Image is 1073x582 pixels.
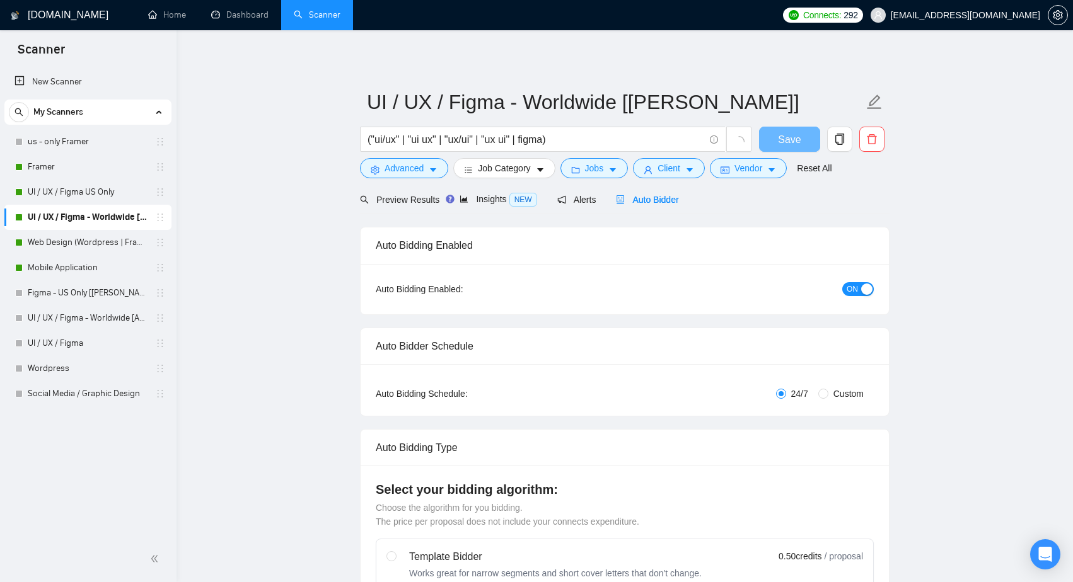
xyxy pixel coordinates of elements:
[803,8,841,22] span: Connects:
[4,100,171,406] li: My Scanners
[360,195,439,205] span: Preview Results
[828,387,869,401] span: Custom
[585,161,604,175] span: Jobs
[828,134,852,145] span: copy
[9,102,29,122] button: search
[376,503,639,527] span: Choose the algorithm for you bidding. The price per proposal does not include your connects expen...
[155,137,165,147] span: holder
[376,430,874,465] div: Auto Bidding Type
[644,165,652,174] span: user
[148,9,186,20] a: homeHome
[825,550,863,562] span: / proposal
[685,165,694,174] span: caret-down
[33,100,83,125] span: My Scanners
[409,549,702,564] div: Template Bidder
[460,194,536,204] span: Insights
[155,288,165,298] span: holder
[294,9,340,20] a: searchScanner
[376,282,542,296] div: Auto Bidding Enabled:
[710,135,718,144] span: info-circle
[8,40,75,67] span: Scanner
[376,387,542,401] div: Auto Bidding Schedule:
[866,94,883,110] span: edit
[14,69,161,94] a: New Scanner
[827,127,852,152] button: copy
[155,212,165,222] span: holder
[155,338,165,348] span: holder
[557,195,596,205] span: Alerts
[368,132,704,147] input: Search Freelance Jobs...
[28,305,148,331] a: UI / UX / Figma - Worldwide [Anya]
[844,8,857,22] span: 292
[385,161,424,175] span: Advanced
[155,187,165,197] span: holder
[28,280,148,305] a: Figma - US Only [[PERSON_NAME]]
[155,237,165,248] span: holder
[367,86,864,118] input: Scanner name...
[560,158,629,178] button: folderJobscaret-down
[376,328,874,364] div: Auto Bidder Schedule
[155,263,165,273] span: holder
[734,161,762,175] span: Vendor
[453,158,555,178] button: barsJob Categorycaret-down
[733,136,745,147] span: loading
[371,165,380,174] span: setting
[28,356,148,381] a: Wordpress
[767,165,776,174] span: caret-down
[4,69,171,94] li: New Scanner
[874,11,883,20] span: user
[779,549,821,563] span: 0.50 credits
[155,313,165,323] span: holder
[571,165,580,174] span: folder
[360,158,448,178] button: settingAdvancedcaret-down
[616,195,625,204] span: robot
[1048,10,1068,20] a: setting
[633,158,705,178] button: userClientcaret-down
[859,127,884,152] button: delete
[28,331,148,356] a: UI / UX / Figma
[464,165,473,174] span: bars
[444,193,456,205] div: Tooltip anchor
[536,165,545,174] span: caret-down
[376,227,874,263] div: Auto Bidding Enabled
[789,10,799,20] img: upwork-logo.png
[509,193,537,207] span: NEW
[409,567,702,579] div: Works great for narrow segments and short cover letters that don't change.
[759,127,820,152] button: Save
[28,255,148,280] a: Mobile Application
[155,162,165,172] span: holder
[150,552,163,565] span: double-left
[1048,10,1067,20] span: setting
[28,154,148,180] a: Framer
[860,134,884,145] span: delete
[9,108,28,117] span: search
[211,9,269,20] a: dashboardDashboard
[28,230,148,255] a: Web Design (Wordpress | Framer)
[721,165,729,174] span: idcard
[11,6,20,26] img: logo
[658,161,680,175] span: Client
[557,195,566,204] span: notification
[710,158,787,178] button: idcardVendorcaret-down
[460,195,468,203] span: area-chart
[797,161,832,175] a: Reset All
[1048,5,1068,25] button: setting
[28,180,148,205] a: UI / UX / Figma US Only
[786,387,813,401] span: 24/7
[608,165,617,174] span: caret-down
[376,481,874,498] h4: Select your bidding algorithm:
[478,161,530,175] span: Job Category
[847,282,858,296] span: ON
[155,363,165,374] span: holder
[616,195,678,205] span: Auto Bidder
[28,205,148,230] a: UI / UX / Figma - Worldwide [[PERSON_NAME]]
[360,195,369,204] span: search
[429,165,438,174] span: caret-down
[155,389,165,399] span: holder
[778,132,801,147] span: Save
[28,381,148,406] a: Social Media / Graphic Design
[28,129,148,154] a: us - only Framer
[1030,539,1060,569] div: Open Intercom Messenger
